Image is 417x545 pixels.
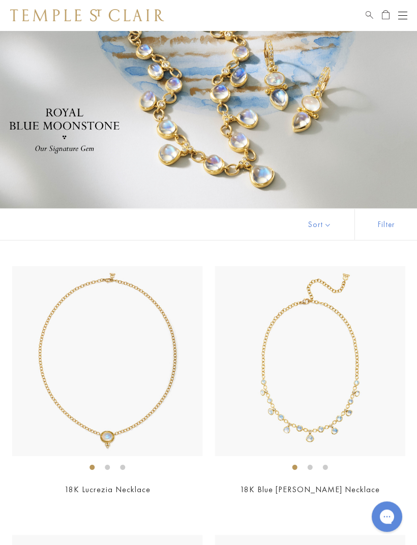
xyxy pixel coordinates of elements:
[240,484,380,494] a: 18K Blue [PERSON_NAME] Necklace
[365,9,373,21] a: Search
[12,266,202,456] img: 18K Lucrezia Necklace
[354,209,417,240] button: Show filters
[381,9,389,21] a: Open Shopping Bag
[285,209,354,240] button: Show sort by
[366,497,407,535] iframe: Gorgias live chat messenger
[10,9,164,21] img: Temple St. Clair
[215,266,405,456] img: 18K Blue Moon Theo Necklace
[65,484,151,494] a: 18K Lucrezia Necklace
[398,9,407,21] button: Open navigation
